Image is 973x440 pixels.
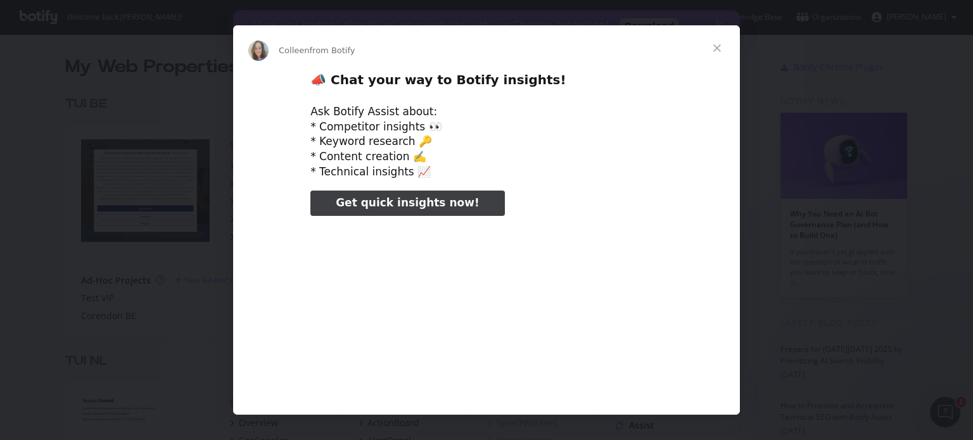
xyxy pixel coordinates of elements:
[310,191,504,216] a: Get quick insights now!
[483,11,495,19] div: Close
[310,104,663,180] div: Ask Botify Assist about: * Competitor insights 👀 * Keyword research 🔑 * Content creation ✍️ * Tec...
[310,46,355,55] span: from Botify
[336,196,479,209] span: Get quick insights now!
[386,8,446,23] a: Download
[279,46,310,55] span: Colleen
[248,41,269,61] img: Profile image for Colleen
[694,25,740,71] span: Close
[20,9,376,22] div: View key metrics directly on your website with our Chrome extension!
[310,72,663,95] h2: 📣 Chat your way to Botify insights!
